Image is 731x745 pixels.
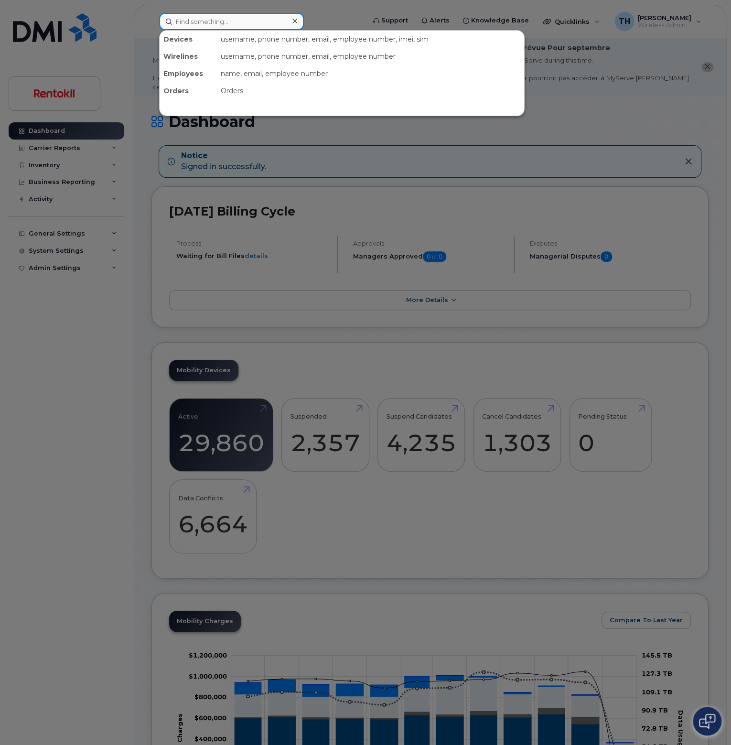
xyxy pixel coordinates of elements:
[699,713,715,729] img: Open chat
[160,31,217,48] div: Devices
[217,82,524,99] div: Orders
[160,65,217,82] div: Employees
[160,82,217,99] div: Orders
[217,31,524,48] div: username, phone number, email, employee number, imei, sim
[160,48,217,65] div: Wirelines
[217,48,524,65] div: username, phone number, email, employee number
[217,65,524,82] div: name, email, employee number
